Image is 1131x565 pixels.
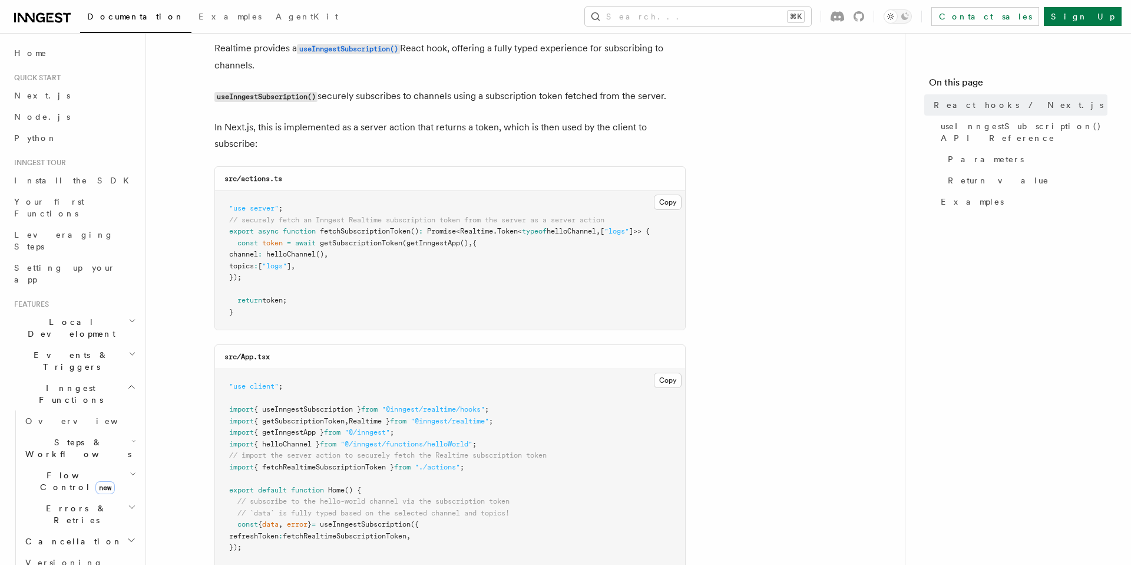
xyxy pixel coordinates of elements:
[472,440,477,448] span: ;
[9,191,138,224] a: Your first Functions
[390,428,394,436] span: ;
[456,227,460,235] span: <
[411,417,489,425] span: "@inngest/realtime"
[14,112,70,121] span: Node.js
[9,85,138,106] a: Next.js
[291,262,295,270] span: ,
[9,170,138,191] a: Install the SDK
[269,4,345,32] a: AgentKit
[199,12,262,21] span: Examples
[229,486,254,494] span: export
[14,133,57,143] span: Python
[237,239,258,247] span: const
[9,311,138,344] button: Local Development
[9,73,61,83] span: Quick start
[214,119,686,152] p: In Next.js, this is implemented as a server action that returns a token, which is then used by th...
[229,308,233,316] span: }
[460,227,493,235] span: Realtime
[460,463,464,471] span: ;
[489,417,493,425] span: ;
[320,440,336,448] span: from
[585,7,811,26] button: Search...⌘K
[320,227,411,235] span: fetchSubscriptionToken
[9,106,138,127] a: Node.js
[276,12,338,21] span: AgentKit
[497,227,518,235] span: Token
[229,543,242,551] span: });
[25,416,147,426] span: Overview
[9,224,138,257] a: Leveraging Steps
[229,204,279,212] span: "use server"
[229,216,604,224] span: // securely fetch an Inngest Realtime subscription token from the server as a server action
[9,382,127,406] span: Inngest Functions
[21,536,123,547] span: Cancellation
[214,40,686,74] p: Realtime provides a React hook, offering a fully typed experience for subscribing to channels.
[929,75,1107,94] h4: On this page
[229,451,547,459] span: // import the server action to securely fetch the Realtime subscription token
[229,405,254,413] span: import
[9,257,138,290] a: Setting up your app
[604,227,629,235] span: "logs"
[237,520,258,528] span: const
[287,239,291,247] span: =
[279,520,283,528] span: ,
[258,486,287,494] span: default
[406,532,411,540] span: ,
[229,250,258,258] span: channel
[283,227,316,235] span: function
[229,227,254,235] span: export
[9,377,138,410] button: Inngest Functions
[943,170,1107,191] a: Return value
[460,239,468,247] span: ()
[406,239,460,247] span: getInngestApp
[934,99,1103,111] span: React hooks / Next.js
[254,463,394,471] span: { fetchRealtimeSubscriptionToken }
[287,262,291,270] span: ]
[9,42,138,64] a: Home
[254,262,258,270] span: :
[931,7,1039,26] a: Contact sales
[324,250,328,258] span: ,
[95,481,115,494] span: new
[287,520,307,528] span: error
[87,12,184,21] span: Documentation
[262,520,279,528] span: data
[324,428,340,436] span: from
[237,509,510,517] span: // `data` is fully typed based on the selected channel and topics!
[21,498,138,531] button: Errors & Retries
[9,316,128,340] span: Local Development
[279,382,283,390] span: ;
[522,227,547,235] span: typeof
[9,127,138,149] a: Python
[254,428,324,436] span: { getInngestApp }
[411,227,419,235] span: ()
[224,353,270,361] code: src/App.tsx
[262,239,283,247] span: token
[279,532,283,540] span: :
[21,410,138,432] a: Overview
[214,88,686,105] p: securely subscribes to channels using a subscription token fetched from the server.
[936,116,1107,149] a: useInngestSubscription() API Reference
[312,520,316,528] span: =
[9,300,49,309] span: Features
[254,405,361,413] span: { useInngestSubscription }
[297,42,400,54] a: useInngestSubscription()
[943,149,1107,170] a: Parameters
[654,373,682,388] button: Copy
[229,382,279,390] span: "use client"
[345,486,361,494] span: () {
[214,92,318,102] code: useInngestSubscription()
[427,227,456,235] span: Promise
[266,250,316,258] span: helloChannel
[493,227,497,235] span: .
[328,486,345,494] span: Home
[224,175,282,183] code: src/actions.ts
[80,4,191,33] a: Documentation
[390,417,406,425] span: from
[258,250,262,258] span: :
[258,520,262,528] span: {
[14,47,47,59] span: Home
[411,520,419,528] span: ({
[402,239,406,247] span: (
[254,440,320,448] span: { helloChannel }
